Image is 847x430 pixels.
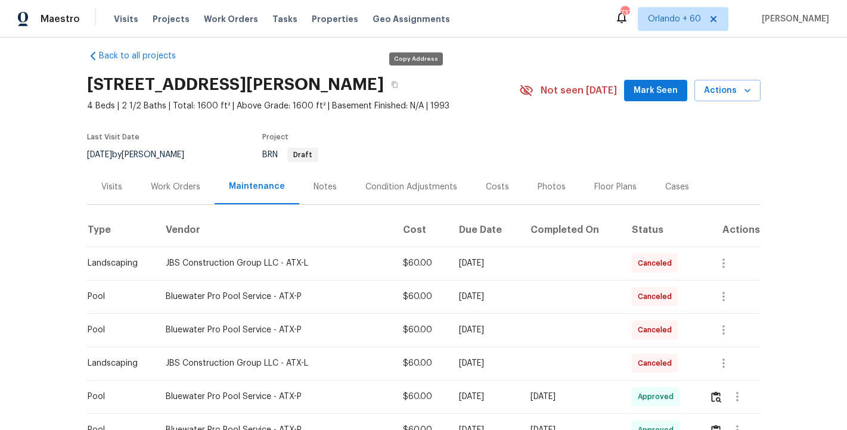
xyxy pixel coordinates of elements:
[88,391,147,403] div: Pool
[156,213,393,247] th: Vendor
[87,50,201,62] a: Back to all projects
[403,357,440,369] div: $60.00
[204,13,258,25] span: Work Orders
[449,213,521,247] th: Due Date
[88,324,147,336] div: Pool
[166,257,384,269] div: JBS Construction Group LLC - ATX-L
[709,382,723,411] button: Review Icon
[634,83,678,98] span: Mark Seen
[638,357,677,369] span: Canceled
[365,181,457,193] div: Condition Adjustments
[459,324,511,336] div: [DATE]
[88,257,147,269] div: Landscaping
[538,181,566,193] div: Photos
[166,291,384,303] div: Bluewater Pro Pool Service - ATX-P
[153,13,190,25] span: Projects
[700,213,761,247] th: Actions
[166,357,384,369] div: JBS Construction Group LLC - ATX-L
[373,13,450,25] span: Geo Assignments
[459,291,511,303] div: [DATE]
[88,291,147,303] div: Pool
[262,133,288,141] span: Project
[459,357,511,369] div: [DATE]
[665,181,689,193] div: Cases
[638,291,677,303] span: Canceled
[648,13,701,25] span: Orlando + 60
[272,15,297,23] span: Tasks
[312,13,358,25] span: Properties
[403,324,440,336] div: $60.00
[486,181,509,193] div: Costs
[87,151,112,159] span: [DATE]
[622,213,700,247] th: Status
[624,80,687,102] button: Mark Seen
[403,257,440,269] div: $60.00
[114,13,138,25] span: Visits
[229,180,285,192] div: Maintenance
[262,151,318,159] span: BRN
[87,133,139,141] span: Last Visit Date
[101,181,122,193] div: Visits
[151,181,200,193] div: Work Orders
[403,291,440,303] div: $60.00
[638,391,678,403] span: Approved
[459,391,511,403] div: [DATE]
[314,181,337,193] div: Notes
[288,151,317,158] span: Draft
[711,391,721,403] img: Review Icon
[41,13,80,25] span: Maestro
[757,13,829,25] span: [PERSON_NAME]
[88,357,147,369] div: Landscaping
[638,324,677,336] span: Canceled
[704,83,751,98] span: Actions
[459,257,511,269] div: [DATE]
[638,257,677,269] span: Canceled
[530,391,613,403] div: [DATE]
[541,85,617,96] span: Not seen [DATE]
[87,148,198,162] div: by [PERSON_NAME]
[393,213,449,247] th: Cost
[620,7,629,19] div: 737
[594,181,637,193] div: Floor Plans
[166,324,384,336] div: Bluewater Pro Pool Service - ATX-P
[87,100,519,112] span: 4 Beds | 2 1/2 Baths | Total: 1600 ft² | Above Grade: 1600 ft² | Basement Finished: N/A | 1993
[87,213,157,247] th: Type
[403,391,440,403] div: $60.00
[166,391,384,403] div: Bluewater Pro Pool Service - ATX-P
[521,213,622,247] th: Completed On
[87,79,384,91] h2: [STREET_ADDRESS][PERSON_NAME]
[694,80,761,102] button: Actions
